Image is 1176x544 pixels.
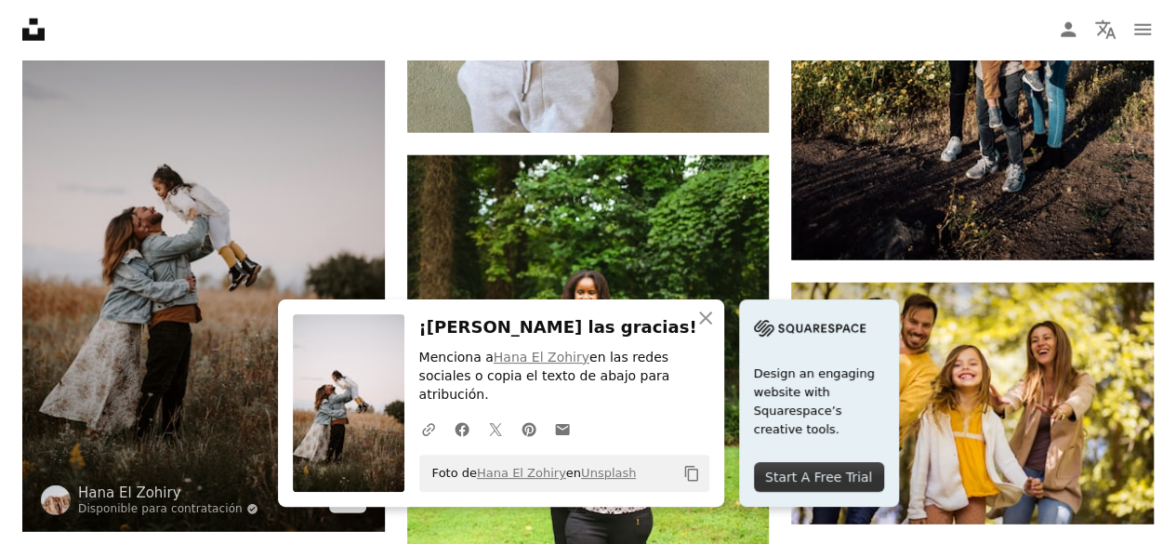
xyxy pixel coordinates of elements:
[78,502,258,517] a: Disponible para contratación
[512,410,546,447] a: Comparte en Pinterest
[739,299,899,507] a: Design an engaging website with Squarespace’s creative tools.Start A Free Trial
[419,314,709,341] h3: ¡[PERSON_NAME] las gracias!
[754,314,865,342] img: file-1705255347840-230a6ab5bca9image
[676,458,707,489] button: Copiar al portapapeles
[41,485,71,515] img: Ve al perfil de Hana El Zohiry
[419,349,709,405] p: Menciona a en las redes sociales o copia el texto de abajo para atribución.
[479,410,512,447] a: Comparte en Twitter
[1087,11,1124,48] button: Idioma
[754,462,884,492] div: Start A Free Trial
[423,458,637,488] span: Foto de en
[754,365,884,439] span: Design an engaging website with Squarespace’s creative tools.
[1124,11,1161,48] button: Menú
[22,251,385,268] a: Hombre y mujer besándose en un campo de hierba marrón durante el día
[445,410,479,447] a: Comparte en Facebook
[22,19,45,41] a: Inicio — Unsplash
[78,484,258,502] a: Hana El Zohiry
[546,410,579,447] a: Comparte por correo electrónico
[791,283,1154,524] img: La naturaleza es su lugar favorito de verano. Padres que pasan tiempo con sus hijos al aire libre...
[581,466,636,480] a: Unsplash
[1050,11,1087,48] a: Iniciar sesión / Registrarse
[791,395,1154,412] a: La naturaleza es su lugar favorito de verano. Padres que pasan tiempo con sus hijos al aire libre...
[494,350,589,365] a: Hana El Zohiry
[477,466,566,480] a: Hana El Zohiry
